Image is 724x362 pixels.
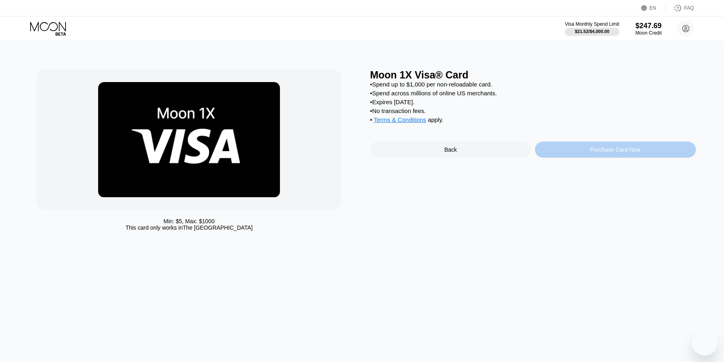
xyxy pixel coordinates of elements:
[535,142,696,158] div: Purchase Card Now
[684,5,694,11] div: FAQ
[565,21,619,36] div: Visa Monthly Spend Limit$21.52/$4,000.00
[444,146,457,153] div: Back
[370,90,696,97] div: • Spend across millions of online US merchants.
[370,142,531,158] div: Back
[590,146,640,153] div: Purchase Card Now
[374,116,426,125] div: Terms & Conditions
[370,107,696,114] div: • No transaction fees.
[370,69,696,81] div: Moon 1X Visa® Card
[636,22,662,30] div: $247.69
[575,29,609,34] div: $21.52 / $4,000.00
[636,22,662,36] div: $247.69Moon Credit
[370,99,696,105] div: • Expires [DATE].
[636,30,662,36] div: Moon Credit
[666,4,694,12] div: FAQ
[374,116,426,123] span: Terms & Conditions
[370,81,696,88] div: • Spend up to $1,000 per non-reloadable card.
[650,5,656,11] div: EN
[164,218,215,224] div: Min: $ 5 , Max: $ 1000
[641,4,666,12] div: EN
[692,330,718,356] iframe: Button to launch messaging window
[125,224,253,231] div: This card only works in The [GEOGRAPHIC_DATA]
[370,116,696,125] div: • apply .
[565,21,619,27] div: Visa Monthly Spend Limit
